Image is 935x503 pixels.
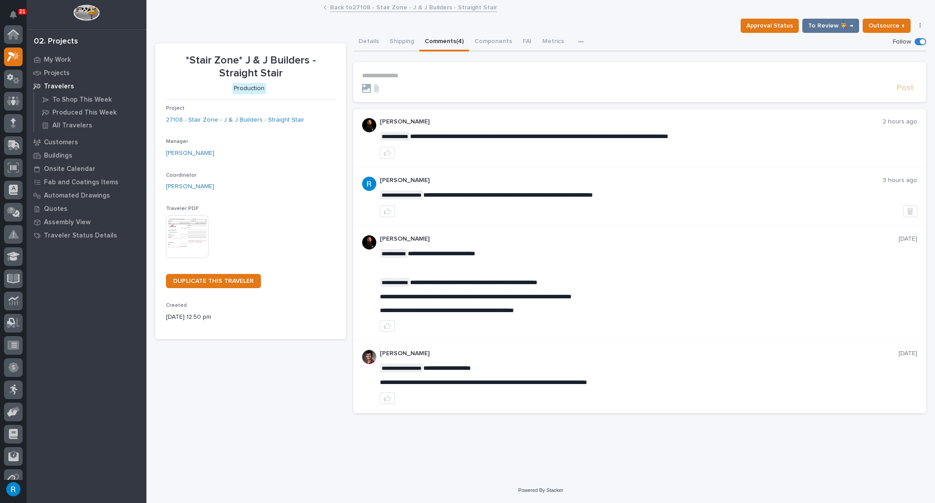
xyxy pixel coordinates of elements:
[808,20,853,31] span: To Review 👨‍🏭 →
[903,206,917,217] button: Delete post
[166,149,214,158] a: [PERSON_NAME]
[384,33,419,51] button: Shipping
[353,33,384,51] button: Details
[380,350,899,357] p: [PERSON_NAME]
[27,53,146,66] a: My Work
[27,135,146,149] a: Customers
[44,178,118,186] p: Fab and Coatings Items
[27,66,146,79] a: Projects
[4,480,23,499] button: users-avatar
[44,165,95,173] p: Onsite Calendar
[893,83,917,93] button: Post
[27,215,146,229] a: Assembly View
[469,33,517,51] button: Components
[537,33,569,51] button: Metrics
[380,392,395,404] button: like this post
[166,139,188,144] span: Manager
[166,313,335,322] p: [DATE] 12:50 pm
[44,139,78,147] p: Customers
[27,162,146,175] a: Onsite Calendar
[380,118,883,126] p: [PERSON_NAME]
[517,33,537,51] button: FAI
[419,33,469,51] button: Comments (4)
[380,235,899,243] p: [PERSON_NAME]
[166,303,187,308] span: Created
[44,56,71,64] p: My Work
[166,206,199,211] span: Traveler PDF
[232,83,266,94] div: Production
[518,487,563,493] a: Powered By Stacker
[166,115,304,125] a: 27108 - Stair Zone - J & J Builders - Straight Stair
[746,20,793,31] span: Approval Status
[34,119,146,131] a: All Travelers
[899,235,917,243] p: [DATE]
[44,232,117,240] p: Traveler Status Details
[362,235,376,250] img: zmKUmRVDQjmBLfnAs97p
[899,350,917,357] p: [DATE]
[11,11,23,25] div: Notifications21
[44,192,110,200] p: Automated Drawings
[34,37,78,47] div: 02. Projects
[27,202,146,215] a: Quotes
[27,229,146,242] a: Traveler Status Details
[868,20,905,31] span: Outsource ↑
[20,8,25,15] p: 21
[44,218,91,226] p: Assembly View
[27,175,146,189] a: Fab and Coatings Items
[330,2,497,12] a: Back to27108 - Stair Zone - J & J Builders - Straight Stair
[883,118,917,126] p: 2 hours ago
[4,5,23,24] button: Notifications
[27,79,146,93] a: Travelers
[44,152,72,160] p: Buildings
[380,320,395,332] button: like this post
[897,83,914,93] span: Post
[52,96,112,104] p: To Shop This Week
[44,69,70,77] p: Projects
[73,4,99,21] img: Workspace Logo
[52,109,117,117] p: Produced This Week
[380,206,395,217] button: like this post
[173,278,254,284] span: DUPLICATE THIS TRAVELER
[34,93,146,106] a: To Shop This Week
[883,177,917,184] p: 3 hours ago
[362,350,376,364] img: ROij9lOReuV7WqYxWfnW
[44,205,67,213] p: Quotes
[741,19,799,33] button: Approval Status
[27,149,146,162] a: Buildings
[863,19,911,33] button: Outsource ↑
[166,274,261,288] a: DUPLICATE THIS TRAVELER
[362,118,376,132] img: zmKUmRVDQjmBLfnAs97p
[802,19,859,33] button: To Review 👨‍🏭 →
[380,147,395,158] button: like this post
[362,177,376,191] img: ACg8ocJzREKTsG2KK4bFBgITIeWKBuirZsrmGEaft0VLTV-nABbOCg=s96-c
[34,106,146,119] a: Produced This Week
[893,38,911,46] p: Follow
[166,182,214,191] a: [PERSON_NAME]
[166,173,197,178] span: Coordinator
[166,106,185,111] span: Project
[166,54,335,80] p: *Stair Zone* J & J Builders - Straight Stair
[44,83,74,91] p: Travelers
[380,177,883,184] p: [PERSON_NAME]
[27,189,146,202] a: Automated Drawings
[52,122,92,130] p: All Travelers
